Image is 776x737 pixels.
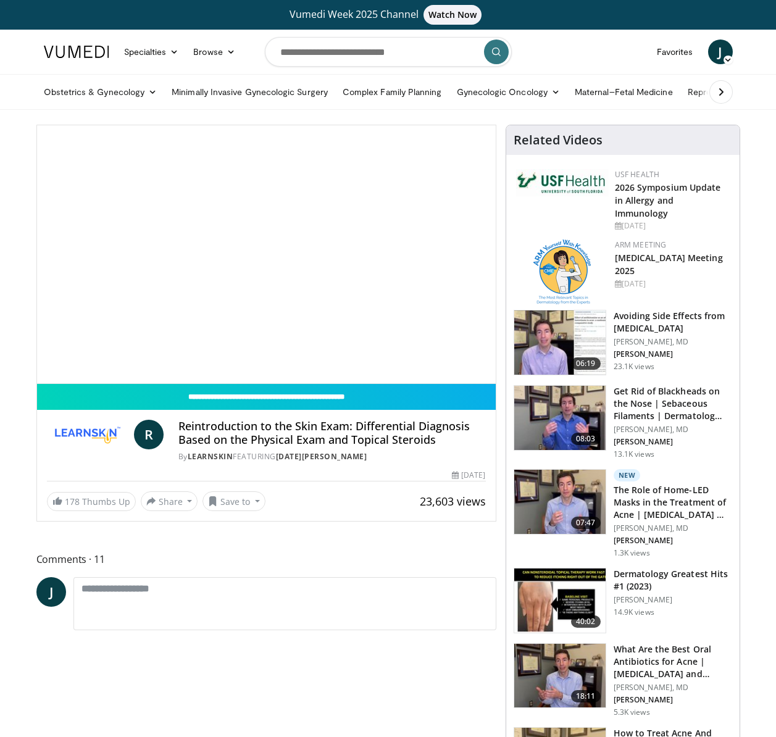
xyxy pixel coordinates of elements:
[46,5,731,25] a: Vumedi Week 2025 ChannelWatch Now
[452,470,485,481] div: [DATE]
[514,568,606,633] img: 167f4955-2110-4677-a6aa-4d4647c2ca19.150x105_q85_crop-smart_upscale.jpg
[265,37,512,67] input: Search topics, interventions
[614,362,654,372] p: 23.1K views
[614,683,732,693] p: [PERSON_NAME], MD
[47,492,136,511] a: 178 Thumbs Up
[514,133,603,148] h4: Related Videos
[614,337,732,347] p: [PERSON_NAME], MD
[614,310,732,335] h3: Avoiding Side Effects from [MEDICAL_DATA]
[276,451,367,462] a: [DATE][PERSON_NAME]
[449,80,567,104] a: Gynecologic Oncology
[615,220,730,231] div: [DATE]
[614,607,654,617] p: 14.9K views
[615,181,721,219] a: 2026 Symposium Update in Allergy and Immunology
[164,80,335,104] a: Minimally Invasive Gynecologic Surgery
[614,385,732,422] h3: Get Rid of Blackheads on the Nose | Sebaceous Filaments | Dermatolog…
[615,278,730,289] div: [DATE]
[614,695,732,705] p: [PERSON_NAME]
[614,349,732,359] p: [PERSON_NAME]
[514,470,606,534] img: bdc749e8-e5f5-404f-8c3a-bce07f5c1739.150x105_q85_crop-smart_upscale.jpg
[514,643,732,717] a: 18:11 What Are the Best Oral Antibiotics for Acne | [MEDICAL_DATA] and Acne… [PERSON_NAME], MD [P...
[47,420,129,449] img: LearnSkin
[614,548,650,558] p: 1.3K views
[514,385,732,459] a: 08:03 Get Rid of Blackheads on the Nose | Sebaceous Filaments | Dermatolog… [PERSON_NAME], MD [PE...
[186,40,243,64] a: Browse
[567,80,680,104] a: Maternal–Fetal Medicine
[614,469,641,481] p: New
[533,239,591,304] img: 89a28c6a-718a-466f-b4d1-7c1f06d8483b.png.150x105_q85_autocrop_double_scale_upscale_version-0.2.png
[614,536,732,546] p: [PERSON_NAME]
[65,496,80,507] span: 178
[649,40,701,64] a: Favorites
[37,125,496,384] video-js: Video Player
[420,494,486,509] span: 23,603 views
[614,484,732,521] h3: The Role of Home-LED Masks in the Treatment of Acne | [MEDICAL_DATA] …
[614,425,732,435] p: [PERSON_NAME], MD
[615,169,660,180] a: USF Health
[571,690,601,702] span: 18:11
[516,169,609,196] img: 6ba8804a-8538-4002-95e7-a8f8012d4a11.png.150x105_q85_autocrop_double_scale_upscale_version-0.2.jpg
[514,568,732,633] a: 40:02 Dermatology Greatest Hits #1 (2023) [PERSON_NAME] 14.9K views
[615,252,723,277] a: [MEDICAL_DATA] Meeting 2025
[614,437,732,447] p: [PERSON_NAME]
[615,239,667,250] a: ARM Meeting
[134,420,164,449] a: R
[178,420,486,446] h4: Reintroduction to the Skin Exam: Differential Diagnosis Based on the Physical Exam and Topical St...
[614,568,732,593] h3: Dermatology Greatest Hits #1 (2023)
[614,707,650,717] p: 5.3K views
[117,40,186,64] a: Specialties
[514,310,732,375] a: 06:19 Avoiding Side Effects from [MEDICAL_DATA] [PERSON_NAME], MD [PERSON_NAME] 23.1K views
[514,644,606,708] img: cd394936-f734-46a2-a1c5-7eff6e6d7a1f.150x105_q85_crop-smart_upscale.jpg
[514,469,732,558] a: 07:47 New The Role of Home-LED Masks in the Treatment of Acne | [MEDICAL_DATA] … [PERSON_NAME], M...
[708,40,733,64] a: J
[514,310,606,375] img: 6f9900f7-f6e7-4fd7-bcbb-2a1dc7b7d476.150x105_q85_crop-smart_upscale.jpg
[571,357,601,370] span: 06:19
[44,46,109,58] img: VuMedi Logo
[571,517,601,529] span: 07:47
[571,433,601,445] span: 08:03
[423,5,482,25] span: Watch Now
[614,449,654,459] p: 13.1K views
[202,491,265,511] button: Save to
[571,615,601,628] span: 40:02
[141,491,198,511] button: Share
[36,551,496,567] span: Comments 11
[178,451,486,462] div: By FEATURING
[614,523,732,533] p: [PERSON_NAME], MD
[614,595,732,605] p: [PERSON_NAME]
[335,80,449,104] a: Complex Family Planning
[36,80,165,104] a: Obstetrics & Gynecology
[36,577,66,607] a: J
[514,386,606,450] img: 54dc8b42-62c8-44d6-bda4-e2b4e6a7c56d.150x105_q85_crop-smart_upscale.jpg
[614,643,732,680] h3: What Are the Best Oral Antibiotics for Acne | [MEDICAL_DATA] and Acne…
[188,451,233,462] a: LearnSkin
